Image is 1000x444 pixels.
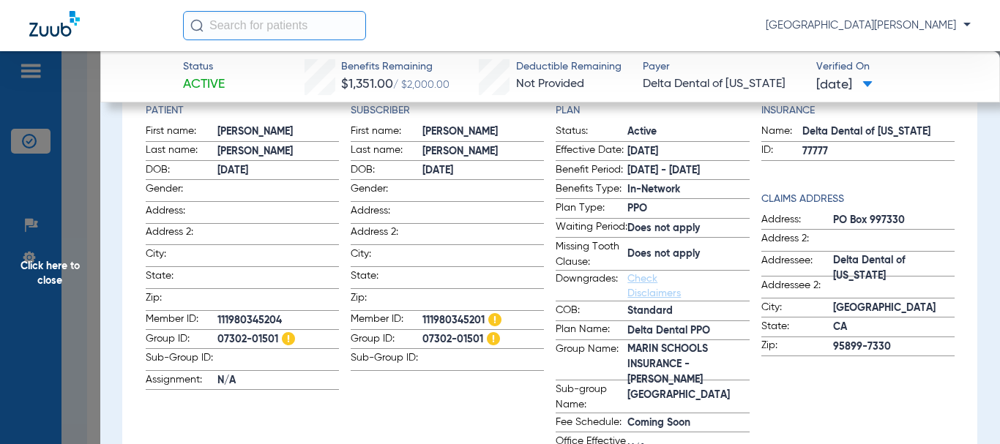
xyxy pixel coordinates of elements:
span: Addressee 2: [761,278,833,298]
span: Last name: [146,143,217,160]
span: Active [183,75,225,94]
span: Verified On [816,59,977,75]
span: Addressee: [761,253,833,276]
span: Member ID: [351,312,422,329]
span: N/A [217,373,339,388]
span: ID: [761,143,802,160]
span: [DATE] [816,76,873,94]
a: Check Disclaimers [627,274,681,298]
span: PPO [627,201,749,217]
span: 07302-01501 [217,332,339,347]
h4: Subscriber [351,103,544,118]
span: Address: [146,203,217,223]
span: DOB: [146,162,217,180]
span: Gender: [146,181,217,201]
span: Sub-Group ID: [351,350,422,370]
span: [DATE] [217,163,339,178]
span: PO Box 997330 [833,213,955,228]
span: Sub-group Name: [556,382,627,413]
span: Status: [556,124,627,141]
span: MARIN SCHOOLS INSURANCE - [PERSON_NAME][GEOGRAPHIC_DATA] [627,364,749,380]
span: Address 2: [761,231,833,251]
span: [DATE] [422,163,544,178]
span: Not Provided [516,78,584,90]
span: Delta Dental PPO [627,323,749,339]
span: Delta Dental of [US_STATE] [643,75,803,94]
span: In-Network [627,182,749,197]
span: Waiting Period: [556,219,627,237]
img: Hazard [488,313,501,326]
span: / $2,000.00 [393,80,449,90]
span: COB: [556,303,627,320]
span: Effective Date: [556,143,627,160]
span: State: [146,268,217,288]
span: Sub-Group ID: [146,350,217,370]
span: Zip: [761,338,833,355]
span: 77777 [802,144,955,159]
span: First name: [146,124,217,141]
span: Name: [761,124,802,141]
img: Search Icon [190,19,204,32]
span: Plan Name: [556,322,627,339]
span: Address 2: [146,225,217,244]
span: City: [146,247,217,266]
span: Assignment: [146,372,217,390]
span: Deductible Remaining [516,59,622,75]
span: Delta Dental of [US_STATE] [802,124,955,140]
span: DOB: [351,162,422,180]
span: 111980345204 [217,313,339,328]
span: Missing Tooth Clause: [556,239,627,270]
span: Payer [643,59,803,75]
span: State: [351,268,422,288]
span: [PERSON_NAME] [422,124,544,140]
span: [GEOGRAPHIC_DATA][PERSON_NAME] [766,18,971,33]
span: Address 2: [351,225,422,244]
span: First name: [351,124,422,141]
img: Zuub Logo [29,11,80,37]
span: Downgrades: [556,271,627,301]
img: Hazard [487,332,500,345]
span: Benefits Type: [556,181,627,199]
span: $1,351.00 [341,78,393,91]
span: Group Name: [556,342,627,380]
input: Search for patients [183,11,366,40]
img: Hazard [282,332,295,345]
h4: Plan [556,103,749,118]
iframe: Chat Widget [927,374,1000,444]
span: [PERSON_NAME] [217,144,339,159]
span: City: [761,300,833,317]
span: Last name: [351,143,422,160]
span: [GEOGRAPHIC_DATA] [833,301,955,316]
h4: Insurance [761,103,955,118]
span: Fee Schedule: [556,415,627,432]
h4: Patient [146,103,339,118]
span: Address: [351,203,422,223]
h4: Claims Address [761,192,955,207]
span: Active [627,124,749,140]
span: [DATE] - [DATE] [627,163,749,178]
span: City: [351,247,422,266]
span: Status [183,59,225,75]
span: State: [761,319,833,336]
span: Coming Soon [627,415,749,431]
span: Does not apply [627,221,749,236]
span: 07302-01501 [422,332,544,347]
span: Benefits Remaining [341,59,449,75]
span: Address: [761,212,833,230]
span: Standard [627,304,749,319]
span: Member ID: [146,312,217,329]
span: Gender: [351,181,422,201]
span: 95899-7330 [833,339,955,355]
span: Zip: [351,290,422,310]
span: Benefit Period: [556,162,627,180]
span: Does not apply [627,247,749,262]
span: Zip: [146,290,217,310]
span: [PERSON_NAME] [422,144,544,159]
span: 111980345201 [422,313,544,328]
